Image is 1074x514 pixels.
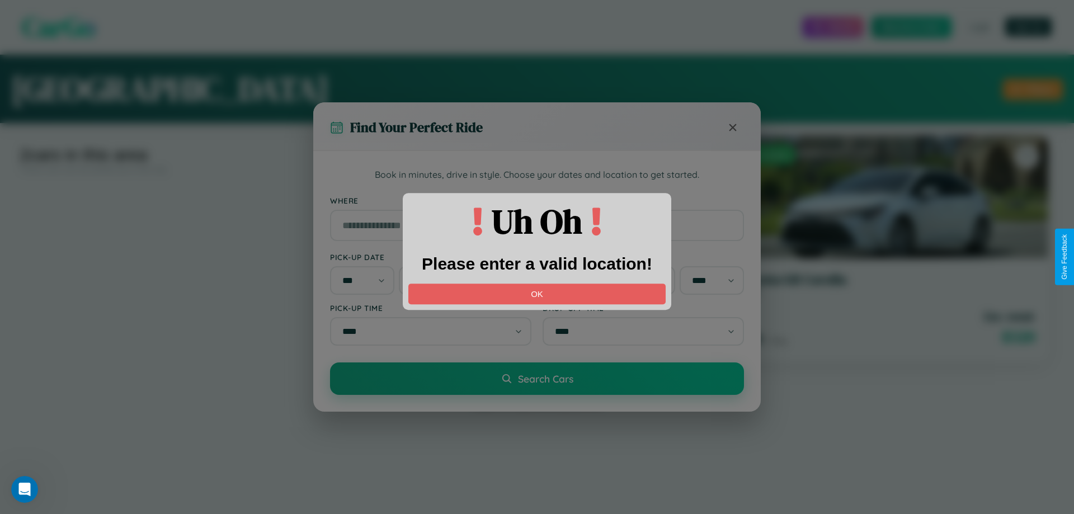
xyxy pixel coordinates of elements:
[330,168,744,182] p: Book in minutes, drive in style. Choose your dates and location to get started.
[543,252,744,262] label: Drop-off Date
[330,303,531,313] label: Pick-up Time
[350,118,483,136] h3: Find Your Perfect Ride
[330,196,744,205] label: Where
[518,372,573,385] span: Search Cars
[330,252,531,262] label: Pick-up Date
[543,303,744,313] label: Drop-off Time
